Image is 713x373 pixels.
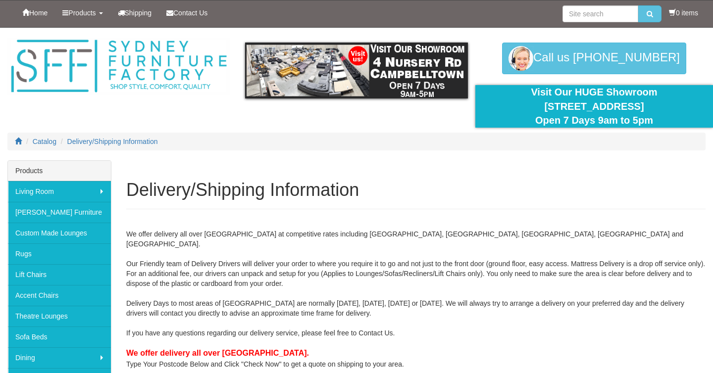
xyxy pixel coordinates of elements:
[8,223,111,243] a: Custom Made Lounges
[8,326,111,347] a: Sofa Beds
[562,5,638,22] input: Site search
[669,8,698,18] li: 0 items
[15,0,55,25] a: Home
[8,347,111,368] a: Dining
[125,9,152,17] span: Shipping
[173,9,207,17] span: Contact Us
[7,38,230,95] img: Sydney Furniture Factory
[126,349,309,357] b: We offer delivery all over [GEOGRAPHIC_DATA].
[68,9,96,17] span: Products
[33,138,56,145] a: Catalog
[126,180,706,200] h1: Delivery/Shipping Information
[67,138,158,145] a: Delivery/Shipping Information
[8,181,111,202] a: Living Room
[483,85,706,128] div: Visit Our HUGE Showroom [STREET_ADDRESS] Open 7 Days 9am to 5pm
[245,43,468,98] img: showroom.gif
[8,306,111,326] a: Theatre Lounges
[55,0,110,25] a: Products
[29,9,48,17] span: Home
[8,243,111,264] a: Rugs
[8,202,111,223] a: [PERSON_NAME] Furniture
[159,0,215,25] a: Contact Us
[110,0,159,25] a: Shipping
[8,264,111,285] a: Lift Chairs
[8,161,111,181] div: Products
[8,285,111,306] a: Accent Chairs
